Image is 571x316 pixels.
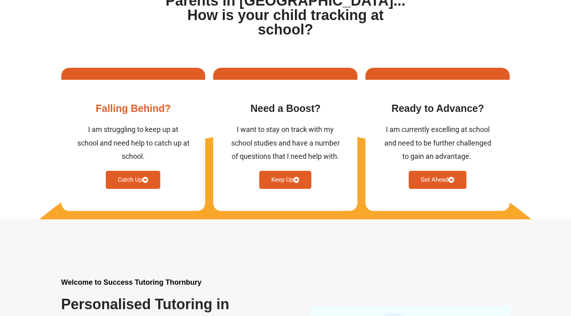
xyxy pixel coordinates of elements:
a: Keep Up [259,171,311,189]
a: Catch Up [106,171,160,189]
div: I am currently excelling at school and need to be further challenged to gain an advantage. ​ [381,123,494,163]
h3: Falling Behind​? [77,102,190,115]
h3: Need a Boost? [229,102,341,115]
iframe: Chat Widget [434,225,571,316]
a: Get Ahead [409,171,466,189]
h2: Welcome to Success Tutoring Thornbury [61,278,262,287]
h3: Ready to Advance​? [381,102,494,115]
div: I am struggling to keep up at school and need help to catch up at school.​​ [77,123,190,163]
div: I want to stay on track with my school studies and have a number of questions that I need help wi... [229,123,341,163]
